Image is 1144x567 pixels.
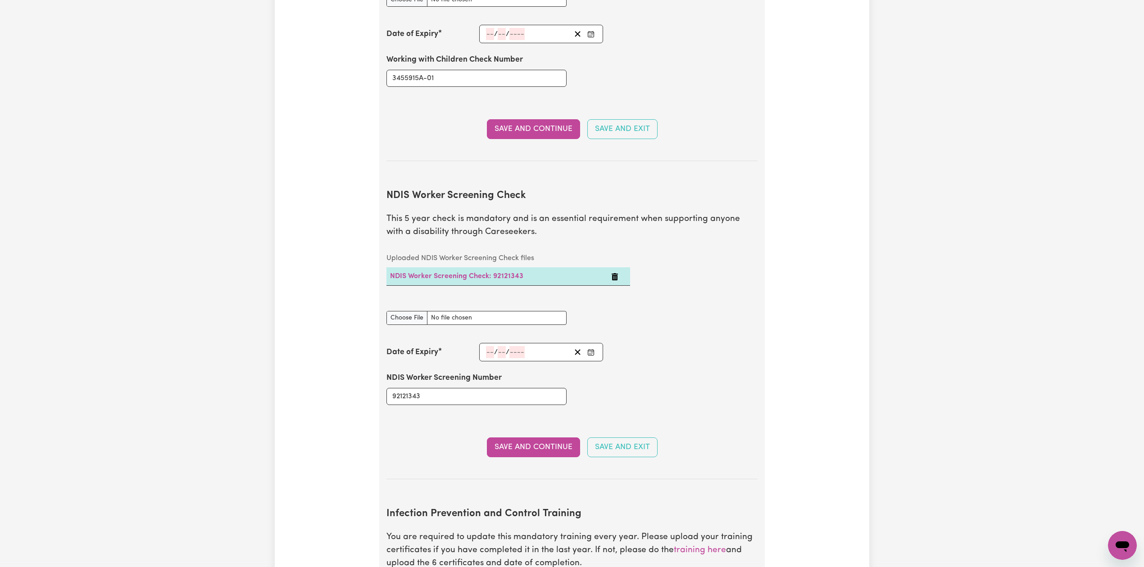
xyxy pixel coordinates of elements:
[587,437,658,457] button: Save and Exit
[498,28,506,40] input: --
[486,28,494,40] input: --
[571,346,585,358] button: Clear date
[674,546,726,554] a: training here
[498,346,506,358] input: --
[585,28,597,40] button: Enter the Date of Expiry of your Working with Children Check
[386,54,523,66] label: Working with Children Check Number
[487,437,580,457] button: Save and Continue
[1108,531,1137,560] iframe: Button to launch messaging window
[386,372,502,384] label: NDIS Worker Screening Number
[386,249,630,267] caption: Uploaded NDIS Worker Screening Check files
[494,30,498,38] span: /
[486,346,494,358] input: --
[506,348,509,356] span: /
[585,346,597,358] button: Enter the Date of Expiry of your NDIS Worker Screening Check
[506,30,509,38] span: /
[390,273,523,280] a: NDIS Worker Screening Check: 92121343
[386,28,438,40] label: Date of Expiry
[611,271,618,282] button: Delete NDIS Worker Screening Check: 92121343
[494,348,498,356] span: /
[509,28,525,40] input: ----
[386,346,438,358] label: Date of Expiry
[509,346,525,358] input: ----
[386,190,758,202] h2: NDIS Worker Screening Check
[386,213,758,239] p: This 5 year check is mandatory and is an essential requirement when supporting anyone with a disa...
[386,508,758,520] h2: Infection Prevention and Control Training
[487,119,580,139] button: Save and Continue
[571,28,585,40] button: Clear date
[587,119,658,139] button: Save and Exit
